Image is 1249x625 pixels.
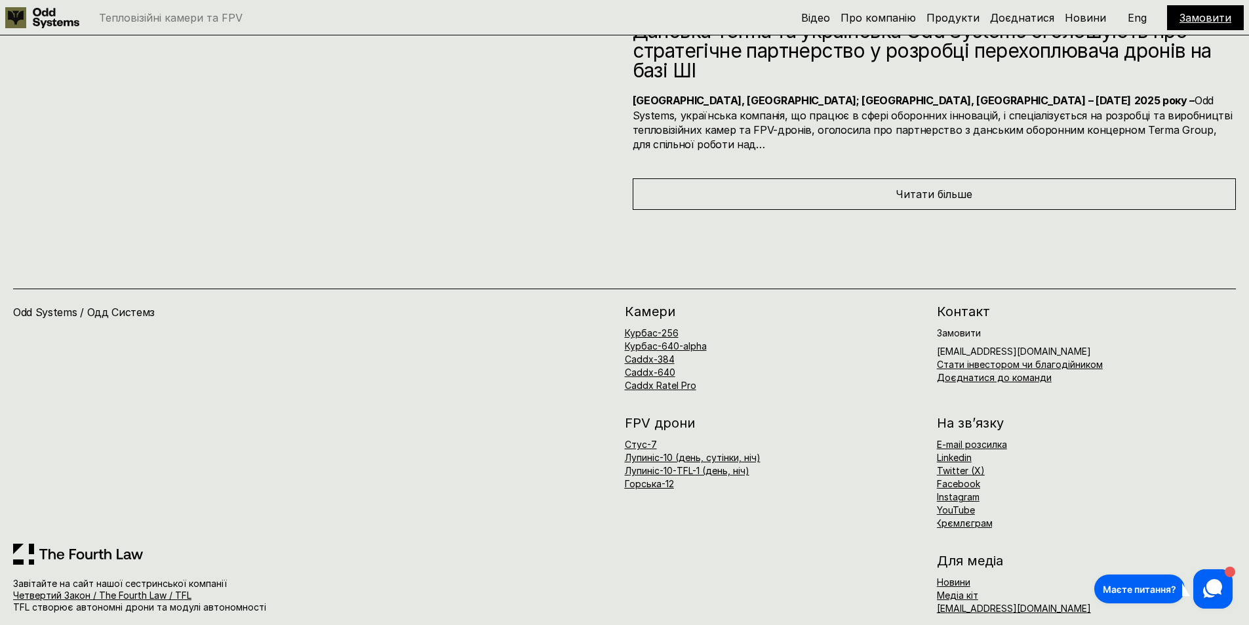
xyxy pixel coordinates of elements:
[1128,12,1147,23] p: Eng
[13,590,191,601] a: Четвертий Закон / The Fourth Law / TFL
[937,504,975,515] a: YouTube
[936,517,993,529] a: Крємлєграм
[926,11,980,24] a: Продукти
[937,478,980,489] a: Facebook
[625,380,696,391] a: Caddx Ratel Pro
[841,11,916,24] a: Про компанію
[937,590,978,601] a: Медіа кіт
[625,340,707,352] a: Курбас-640-alpha
[625,327,679,338] a: Курбас-256
[625,478,674,489] a: Горська-12
[625,305,924,318] h2: Камери
[937,327,981,338] a: Замовити
[937,372,1052,383] a: Доєднатися до команди
[1091,566,1236,612] iframe: HelpCrunch
[633,21,1237,80] h2: Данська Terma та українська Odd Systems оголошують про стратегічне партнерство у розробці перехоп...
[625,465,749,476] a: Лупиніс-10-TFL-1 (день, ніч)
[937,439,1007,450] a: E-mail розсилка
[937,465,985,476] a: Twitter (X)
[937,554,1236,567] h2: Для медіа
[625,452,761,463] a: Лупиніс-10 (день, сутінки, ніч)
[13,305,311,319] h4: Odd Systems / Одд Системз
[937,452,972,463] a: Linkedin
[937,359,1103,370] a: Стати інвестором чи благодійником
[625,439,657,450] a: Стус-7
[937,576,970,588] a: Новини
[13,578,357,614] p: Завітайте на сайт нашої сестринської компанії TFL створює автономні дрони та модулі автономності
[633,93,1237,152] h4: Odd Systems, українська компанія, що працює в сфері оборонних інновацій, і спеціалізується на роз...
[937,491,980,502] a: Instagram
[625,353,675,365] a: Caddx-384
[896,188,972,201] span: Читати більше
[1180,11,1231,24] a: Замовити
[801,11,830,24] a: Відео
[1134,94,1195,107] strong: 2025 року –
[99,12,243,23] p: Тепловізійні камери та FPV
[625,367,675,378] a: Caddx-640
[625,416,924,430] h2: FPV дрони
[990,11,1054,24] a: Доєднатися
[1065,11,1106,24] a: Новини
[937,305,1236,318] h2: Контакт
[937,603,1091,614] a: [EMAIL_ADDRESS][DOMAIN_NAME]
[937,329,1091,356] h6: [EMAIL_ADDRESS][DOMAIN_NAME]
[633,94,1131,107] strong: [GEOGRAPHIC_DATA], [GEOGRAPHIC_DATA]; [GEOGRAPHIC_DATA], [GEOGRAPHIC_DATA] – [DATE]
[937,416,1004,430] h2: На зв’язку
